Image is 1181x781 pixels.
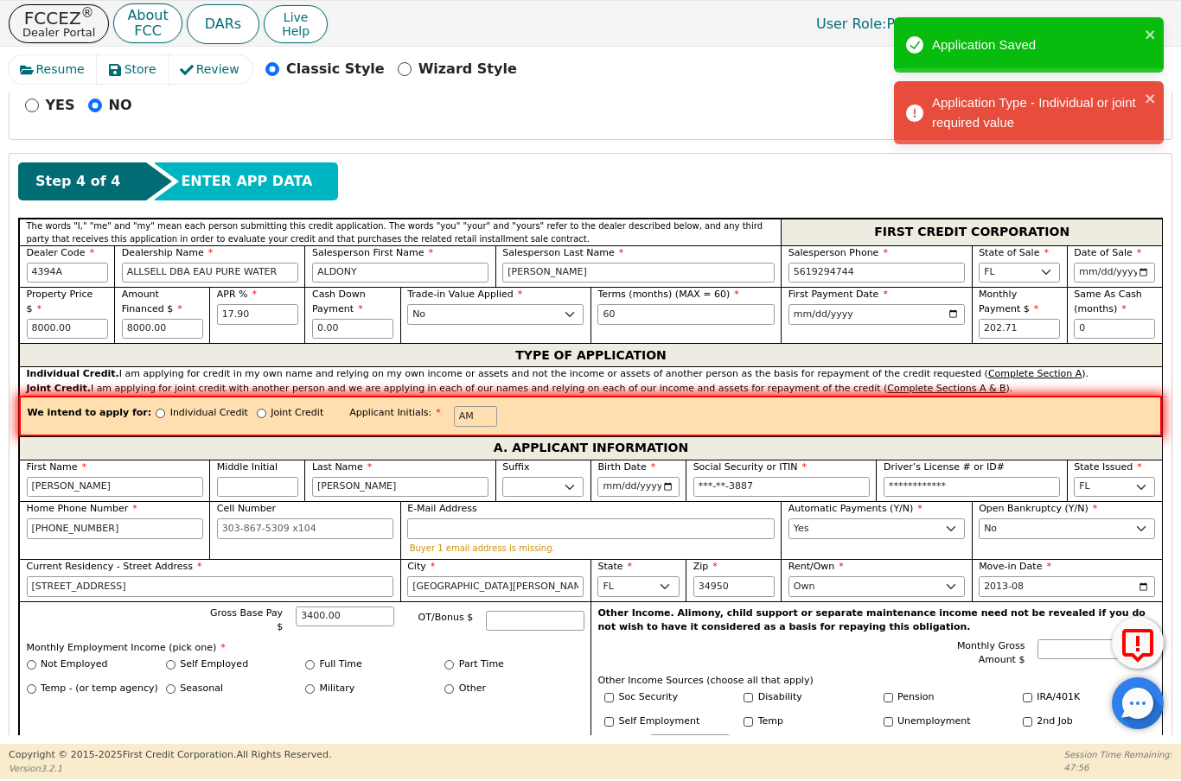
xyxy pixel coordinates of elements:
[1074,263,1155,283] input: YYYY-MM-DD
[349,407,441,418] span: Applicant Initials:
[407,289,522,300] span: Trade-in Value Applied
[418,612,474,623] span: OT/Bonus $
[407,503,477,514] span: E-Mail Address
[1074,461,1142,473] span: State Issued
[180,657,248,672] label: Self Employed
[502,461,529,473] span: Suffix
[961,10,1172,37] button: 4394A:[PERSON_NAME]
[788,247,888,258] span: Salesperson Phone
[693,477,870,498] input: 000-00-0000
[122,289,182,314] span: Amount Financed $
[271,406,323,421] p: Joint Credit
[788,561,844,572] span: Rent/Own
[22,27,95,38] p: Dealer Portal
[884,461,1005,473] span: Driver’s License # or ID#
[113,3,182,44] button: AboutFCC
[693,561,718,572] span: Zip
[320,682,355,696] label: Military
[181,171,312,192] span: ENTER APP DATA
[169,55,252,84] button: Review
[897,714,971,729] label: Unemployment
[619,734,646,749] label: Other
[170,406,248,421] p: Individual Credit
[320,657,362,672] label: Full Time
[758,714,783,729] label: Temp
[410,543,773,553] p: Buyer 1 email address is missing.
[758,690,802,705] label: Disability
[217,461,278,473] span: Middle Initial
[27,383,91,394] strong: Joint Credit.
[604,693,614,702] input: Y/N
[9,4,109,43] button: FCCEZ®Dealer Portal
[1064,748,1172,761] p: Session Time Remaining:
[27,367,1156,382] div: I am applying for credit in my own name and relying on my own income or assets and not the income...
[27,641,584,656] p: Monthly Employment Income (pick one)
[1023,717,1032,727] input: Y/N
[598,606,1156,635] p: Other Income. Alimony, child support or separate maintenance income need not be revealed if you d...
[187,4,259,44] a: DARs
[27,247,94,258] span: Dealer Code
[217,518,393,539] input: 303-867-5309 x104
[1064,761,1172,774] p: 47:56
[286,59,385,79] p: Classic Style
[122,247,214,258] span: Dealership Name
[979,576,1155,597] input: YYYY-MM-DD
[210,607,283,633] span: Gross Base Pay $
[874,221,1069,244] span: FIRST CREDIT CORPORATION
[816,16,886,32] span: User Role :
[788,263,965,283] input: 303-867-5309 x104
[9,55,98,84] button: Resume
[282,10,310,24] span: Live
[979,289,1038,314] span: Monthly Payment $
[27,368,119,379] strong: Individual Credit.
[1037,690,1080,705] label: IRA/401K
[957,640,1025,666] span: Monthly Gross Amount $
[979,319,1060,340] input: Hint: 202.71
[180,682,223,696] label: Seasonal
[28,406,152,435] span: We intend to apply for:
[494,437,688,460] span: A. APPLICANT INFORMATION
[884,717,893,727] input: Y/N
[799,7,957,41] a: User Role:Primary
[502,247,623,258] span: Salesperson Last Name
[312,289,366,314] span: Cash Down Payment
[27,461,87,473] span: First Name
[693,576,775,597] input: 90210
[196,60,239,79] span: Review
[81,5,94,21] sup: ®
[979,561,1051,572] span: Move-in Date
[407,561,435,572] span: City
[619,690,678,705] label: Soc Security
[604,717,614,727] input: Y/N
[1112,617,1164,669] button: Report Error to FCC
[312,461,372,473] span: Last Name
[19,219,781,245] div: The words "I," "me" and "my" mean each person submitting this credit application. The words "you"...
[109,95,132,116] p: NO
[788,503,922,514] span: Automatic Payments (Y/N)
[9,748,331,763] p: Copyright © 2015- 2025 First Credit Corporation.
[1074,319,1155,340] input: 0
[744,693,753,702] input: Y/N
[459,657,504,672] label: Part Time
[1145,24,1157,44] button: close
[693,461,807,473] span: Social Security or ITIN
[598,674,1156,689] p: Other Income Sources (choose all that apply)
[27,289,93,314] span: Property Price $
[932,35,1140,55] div: Application Saved
[127,9,168,22] p: About
[27,561,202,572] span: Current Residency - Street Address
[979,247,1049,258] span: State of Sale
[788,289,888,300] span: First Payment Date
[1145,88,1157,108] button: close
[22,10,95,27] p: FCCEZ
[597,289,730,300] span: Terms (months) (MAX = 60)
[515,344,667,366] span: TYPE OF APPLICATION
[27,503,137,514] span: Home Phone Number
[1074,289,1142,314] span: Same As Cash (months)
[897,690,934,705] label: Pension
[312,247,433,258] span: Salesperson First Name
[9,762,331,775] p: Version 3.2.1
[988,368,1082,379] u: Complete Section A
